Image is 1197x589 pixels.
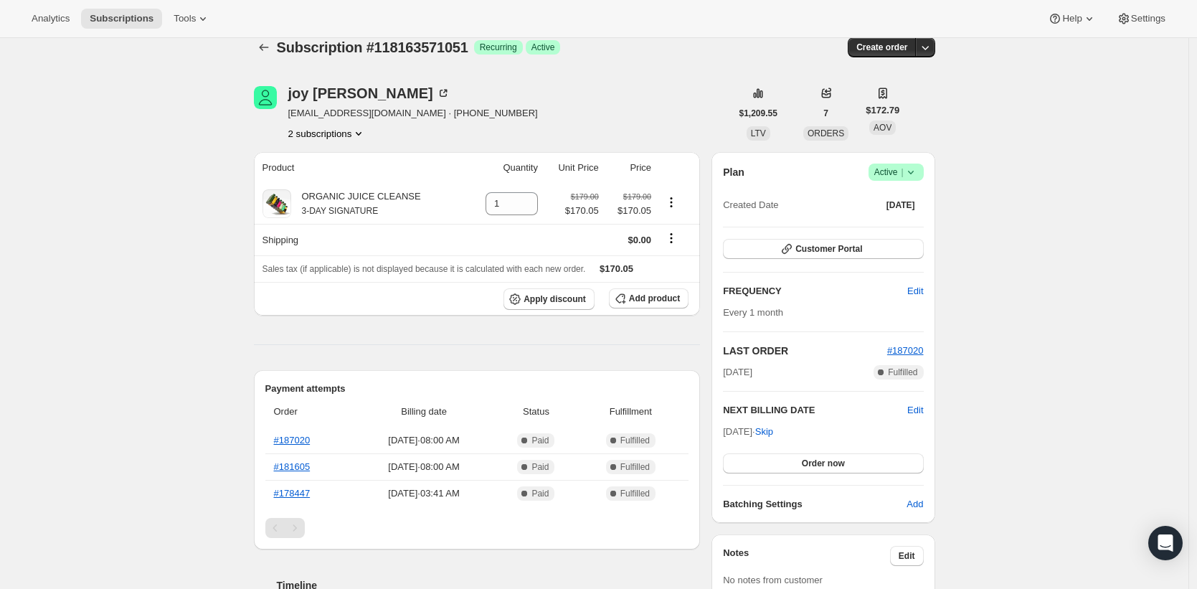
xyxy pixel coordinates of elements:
[531,488,549,499] span: Paid
[660,230,683,246] button: Shipping actions
[288,86,450,100] div: joy [PERSON_NAME]
[878,195,924,215] button: [DATE]
[629,293,680,304] span: Add product
[503,288,595,310] button: Apply discount
[531,461,549,473] span: Paid
[23,9,78,29] button: Analytics
[723,307,783,318] span: Every 1 month
[174,13,196,24] span: Tools
[890,546,924,566] button: Edit
[620,461,650,473] span: Fulfilled
[899,550,915,562] span: Edit
[620,435,650,446] span: Fulfilled
[357,486,491,501] span: [DATE] · 03:41 AM
[254,37,274,57] button: Subscriptions
[723,365,752,380] span: [DATE]
[874,165,918,179] span: Active
[288,106,538,121] span: [EMAIL_ADDRESS][DOMAIN_NAME] · [PHONE_NUMBER]
[262,189,291,218] img: product img
[274,435,311,446] a: #187020
[751,128,766,138] span: LTV
[254,224,467,255] th: Shipping
[357,405,491,419] span: Billing date
[1039,9,1104,29] button: Help
[856,42,907,53] span: Create order
[747,420,782,443] button: Skip
[265,396,353,428] th: Order
[848,37,916,57] button: Create order
[499,405,572,419] span: Status
[723,198,778,212] span: Created Date
[723,453,923,473] button: Order now
[723,165,744,179] h2: Plan
[731,103,786,123] button: $1,209.55
[907,497,923,512] span: Add
[723,546,890,566] h3: Notes
[582,405,681,419] span: Fulfillment
[288,126,366,141] button: Product actions
[600,263,633,274] span: $170.05
[265,382,689,396] h2: Payment attempts
[274,461,311,472] a: #181605
[808,128,844,138] span: ORDERS
[254,86,277,109] span: joy monger
[795,243,862,255] span: Customer Portal
[723,403,907,418] h2: NEXT BILLING DATE
[866,103,899,118] span: $172.79
[274,488,311,499] a: #178447
[888,367,917,378] span: Fulfilled
[265,518,689,538] nav: Pagination
[542,152,603,184] th: Unit Price
[723,426,773,437] span: [DATE] ·
[660,194,683,210] button: Product actions
[755,425,773,439] span: Skip
[607,204,651,218] span: $170.05
[277,39,468,55] span: Subscription #118163571051
[357,433,491,448] span: [DATE] · 08:00 AM
[1062,13,1082,24] span: Help
[723,497,907,512] h6: Batching Settings
[623,192,651,201] small: $179.00
[302,206,379,216] small: 3-DAY SIGNATURE
[571,192,599,201] small: $179.00
[1131,13,1165,24] span: Settings
[907,284,923,298] span: Edit
[262,264,586,274] span: Sales tax (if applicable) is not displayed because it is calculated with each new order.
[907,403,923,418] button: Edit
[90,13,153,24] span: Subscriptions
[723,284,907,298] h2: FREQUENCY
[466,152,542,184] th: Quantity
[901,166,903,178] span: |
[81,9,162,29] button: Subscriptions
[609,288,689,308] button: Add product
[874,123,891,133] span: AOV
[357,460,491,474] span: [DATE] · 08:00 AM
[620,488,650,499] span: Fulfilled
[823,108,828,119] span: 7
[723,575,823,585] span: No notes from customer
[887,345,924,356] a: #187020
[524,293,586,305] span: Apply discount
[1108,9,1174,29] button: Settings
[723,239,923,259] button: Customer Portal
[531,435,549,446] span: Paid
[291,189,421,218] div: ORGANIC JUICE CLEANSE
[603,152,656,184] th: Price
[32,13,70,24] span: Analytics
[723,344,887,358] h2: LAST ORDER
[898,493,932,516] button: Add
[802,458,845,469] span: Order now
[565,204,599,218] span: $170.05
[165,9,219,29] button: Tools
[739,108,777,119] span: $1,209.55
[254,152,467,184] th: Product
[1148,526,1183,560] div: Open Intercom Messenger
[531,42,555,53] span: Active
[899,280,932,303] button: Edit
[815,103,837,123] button: 7
[628,235,651,245] span: $0.00
[886,199,915,211] span: [DATE]
[480,42,517,53] span: Recurring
